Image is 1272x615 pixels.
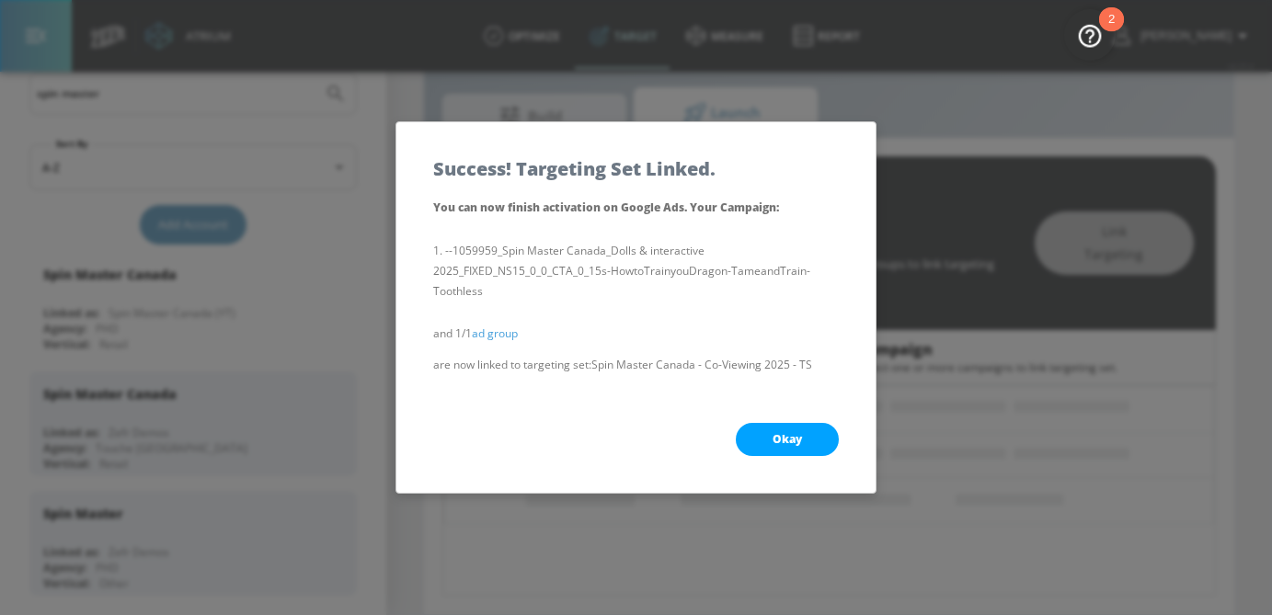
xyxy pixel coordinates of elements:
[736,423,839,456] button: Okay
[1064,9,1116,61] button: Open Resource Center, 2 new notifications
[433,241,839,302] li: --1059959_Spin Master Canada_Dolls & interactive 2025_FIXED_NS15_0_0_CTA_0_15s-HowtoTrainyouDrago...
[1108,19,1115,43] div: 2
[433,324,839,344] p: and 1/1
[472,325,518,341] a: ad group
[433,197,839,219] p: You can now finish activation on Google Ads. Your Campaign :
[433,355,839,375] p: are now linked to targeting set: Spin Master Canada - Co-Viewing 2025 - TS
[433,159,716,178] h5: Success! Targeting Set Linked.
[773,432,802,447] span: Okay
